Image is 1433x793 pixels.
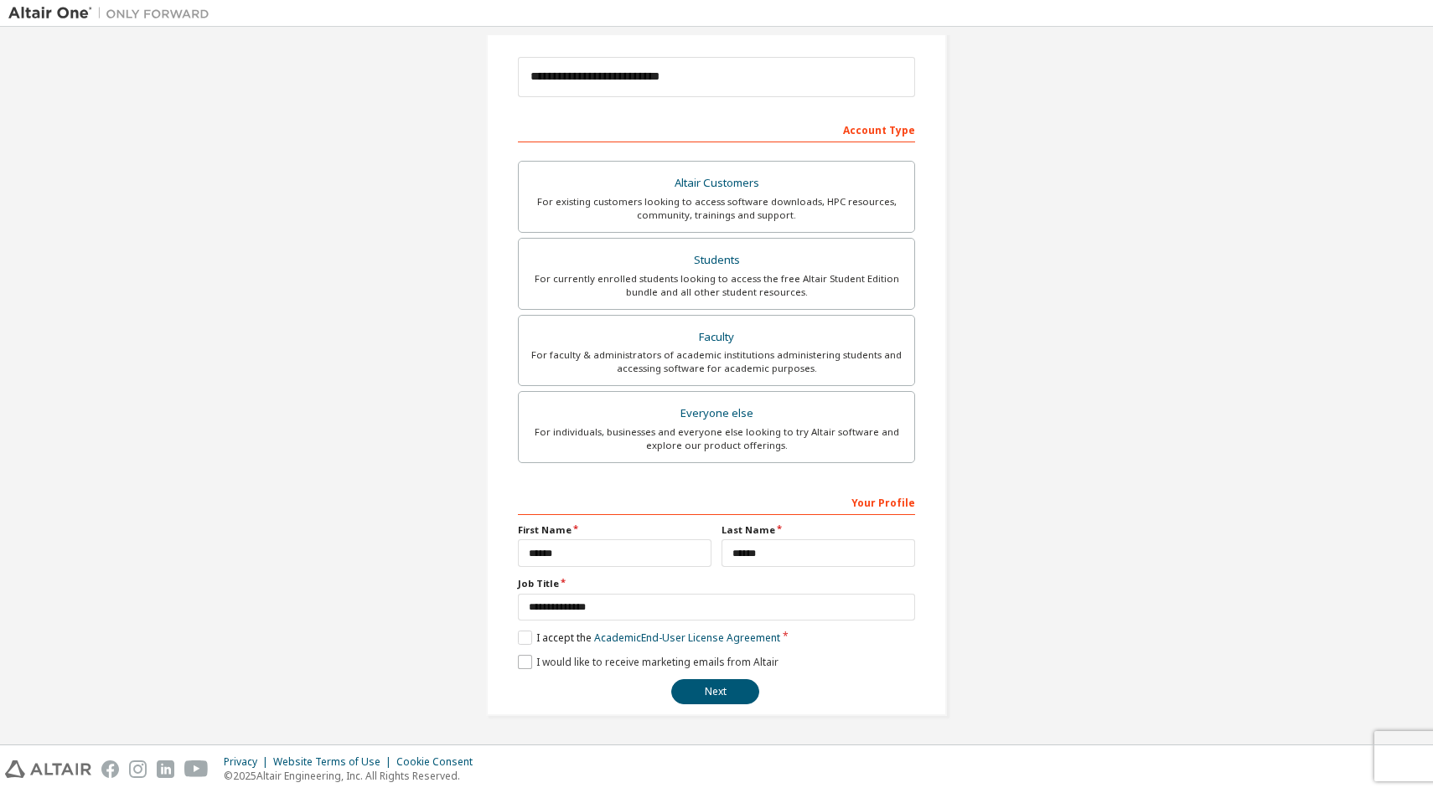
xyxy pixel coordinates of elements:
[157,760,174,778] img: linkedin.svg
[529,402,904,425] div: Everyone else
[184,760,209,778] img: youtube.svg
[273,755,396,769] div: Website Terms of Use
[529,195,904,222] div: For existing customers looking to access software downloads, HPC resources, community, trainings ...
[396,755,483,769] div: Cookie Consent
[594,631,780,645] a: Academic End-User License Agreement
[224,755,273,769] div: Privacy
[671,679,759,704] button: Next
[518,523,711,537] label: First Name
[5,760,91,778] img: altair_logo.svg
[518,488,915,515] div: Your Profile
[224,769,483,783] p: © 2025 Altair Engineering, Inc. All Rights Reserved.
[518,116,915,142] div: Account Type
[518,631,780,645] label: I accept the
[518,577,915,590] label: Job Title
[529,348,904,375] div: For faculty & administrators of academic institutions administering students and accessing softwa...
[722,523,915,537] label: Last Name
[529,172,904,195] div: Altair Customers
[518,655,779,669] label: I would like to receive marketing emails from Altair
[529,326,904,349] div: Faculty
[529,249,904,272] div: Students
[129,760,147,778] img: instagram.svg
[529,272,904,299] div: For currently enrolled students looking to access the free Altair Student Edition bundle and all ...
[101,760,119,778] img: facebook.svg
[8,5,218,22] img: Altair One
[529,425,904,452] div: For individuals, businesses and everyone else looking to try Altair software and explore our prod...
